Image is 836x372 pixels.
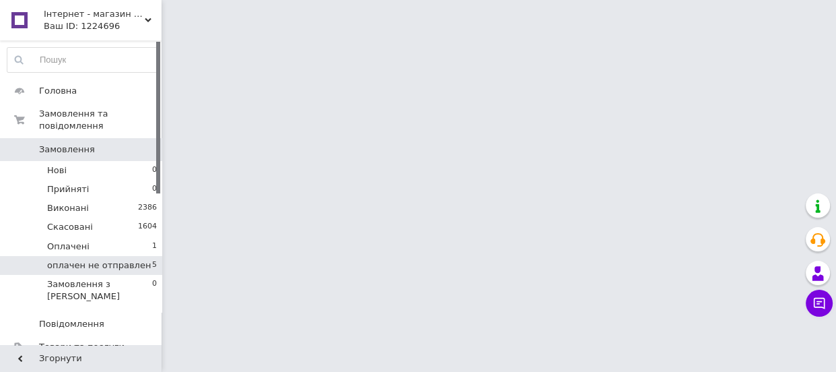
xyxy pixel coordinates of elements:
span: Виконані [47,202,89,214]
span: Прийняті [47,183,89,195]
button: Чат з покупцем [806,290,833,317]
input: Пошук [7,48,158,72]
span: Товари та послуги [39,341,125,353]
span: 2386 [138,202,157,214]
span: 5 [152,259,157,272]
span: оплачен не отправлен [47,259,151,272]
span: 0 [152,164,157,177]
span: Інтернет - магазин одягу та взуття Зiрочка [44,8,145,20]
span: 0 [152,278,157,303]
span: Нові [47,164,67,177]
span: Повідомлення [39,318,104,330]
span: Головна [39,85,77,97]
div: Ваш ID: 1224696 [44,20,162,32]
span: 0 [152,183,157,195]
span: 1604 [138,221,157,233]
span: 1 [152,241,157,253]
span: Скасовані [47,221,93,233]
span: Замовлення та повідомлення [39,108,162,132]
span: Оплачені [47,241,90,253]
span: Замовлення з [PERSON_NAME] [47,278,152,303]
span: Замовлення [39,144,95,156]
